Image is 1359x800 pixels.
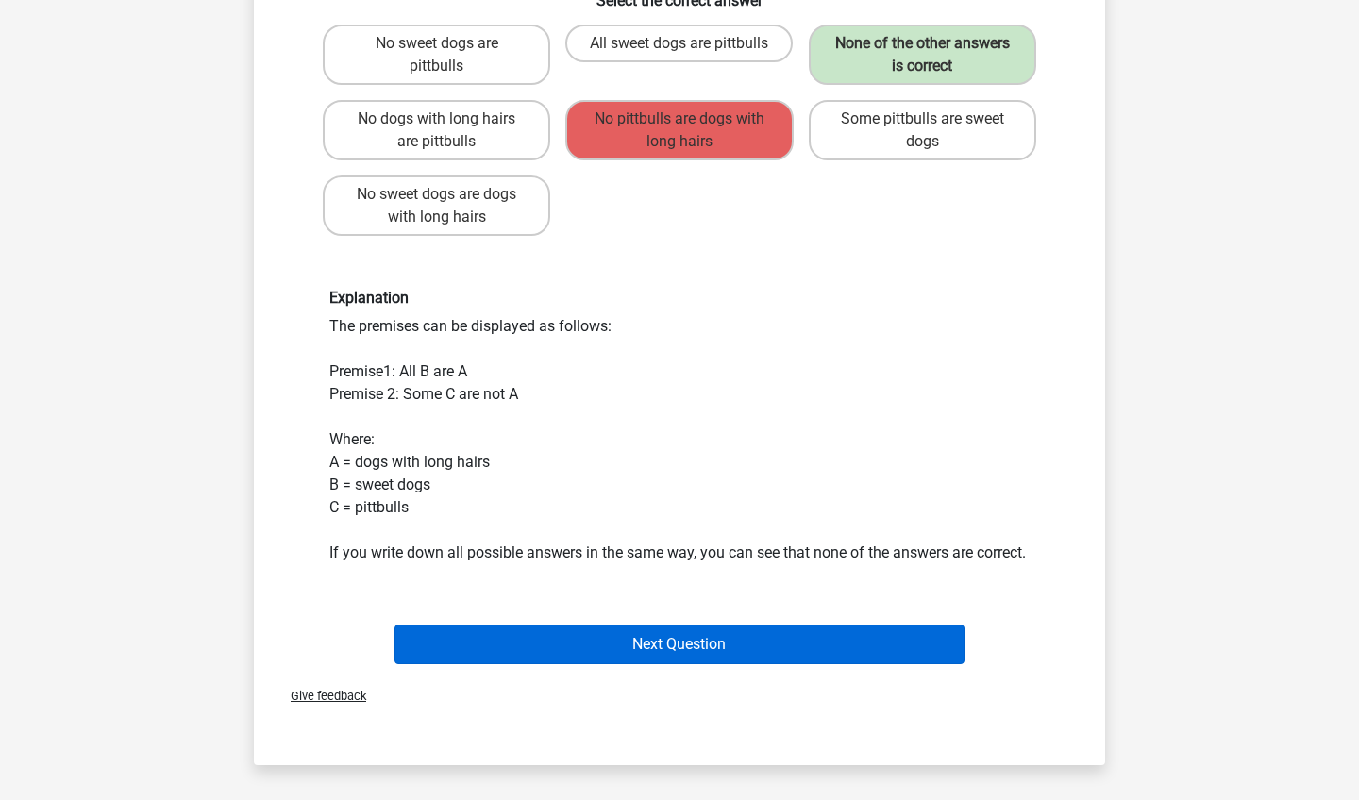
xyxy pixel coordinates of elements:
label: None of the other answers is correct [809,25,1036,85]
label: No sweet dogs are dogs with long hairs [323,175,550,236]
div: The premises can be displayed as follows: Premise1: All B are A Premise 2: Some C are not A Where... [315,289,1044,563]
label: No pittbulls are dogs with long hairs [565,100,793,160]
button: Next Question [394,625,965,664]
label: No dogs with long hairs are pittbulls [323,100,550,160]
h6: Explanation [329,289,1030,307]
label: No sweet dogs are pittbulls [323,25,550,85]
span: Give feedback [276,689,366,703]
label: Some pittbulls are sweet dogs [809,100,1036,160]
label: All sweet dogs are pittbulls [565,25,793,62]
